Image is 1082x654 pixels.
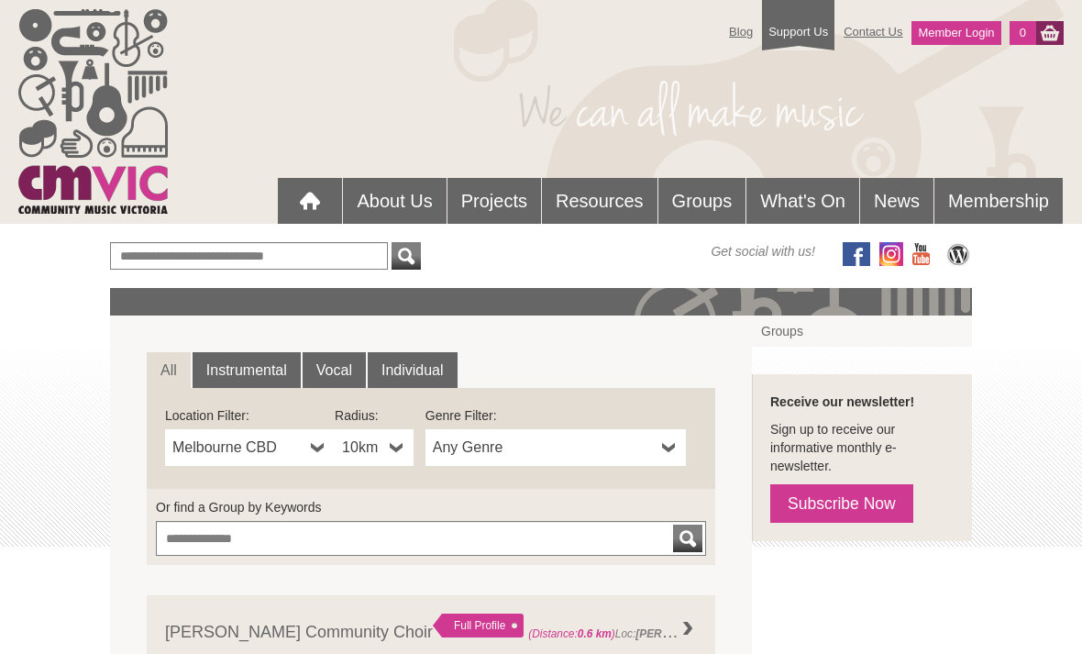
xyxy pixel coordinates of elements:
strong: 0.6 km [578,627,612,640]
a: Any Genre [425,429,686,466]
span: Any Genre [433,437,655,459]
strong: Receive our newsletter! [770,394,914,409]
a: 10km [335,429,414,466]
a: Groups [658,178,746,224]
a: Blog [720,16,762,48]
span: Loc: , Genre: , [528,623,851,641]
span: 10km [342,437,382,459]
a: Contact Us [834,16,911,48]
span: (Distance: ) [528,627,615,640]
span: Get social with us! [711,242,815,260]
a: Member Login [911,21,1000,45]
a: What's On [746,178,859,224]
img: icon-instagram.png [879,242,903,266]
a: Resources [542,178,657,224]
a: Instrumental [193,352,301,389]
label: Genre Filter: [425,406,686,425]
label: Radius: [335,406,414,425]
img: cmvic_logo.png [18,9,168,214]
span: Melbourne CBD [172,437,304,459]
img: CMVic Blog [944,242,972,266]
a: Projects [447,178,541,224]
label: Location Filter: [165,406,335,425]
label: Or find a Group by Keywords [156,498,706,516]
a: Subscribe Now [770,484,913,523]
a: All [147,352,191,389]
a: 0 [1010,21,1036,45]
a: Vocal [303,352,366,389]
a: Membership [934,178,1063,224]
a: News [860,178,933,224]
strong: [PERSON_NAME] [635,623,727,641]
a: About Us [343,178,446,224]
a: Groups [752,316,972,347]
p: Sign up to receive our informative monthly e-newsletter. [770,420,954,475]
div: Full Profile [433,614,524,637]
a: Individual [368,352,458,389]
a: Melbourne CBD [165,429,335,466]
